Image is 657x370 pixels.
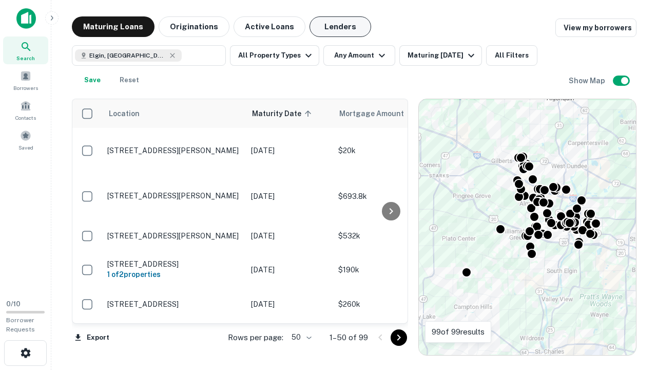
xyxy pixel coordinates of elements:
[15,114,36,122] span: Contacts
[107,269,241,280] h6: 1 of 2 properties
[72,16,154,37] button: Maturing Loans
[3,96,48,124] a: Contacts
[230,45,319,66] button: All Property Types
[89,51,166,60] span: Elgin, [GEOGRAPHIC_DATA], [GEOGRAPHIC_DATA]
[330,331,368,344] p: 1–50 of 99
[113,70,146,90] button: Reset
[234,16,305,37] button: Active Loans
[107,300,241,309] p: [STREET_ADDRESS]
[251,230,328,242] p: [DATE]
[338,230,441,242] p: $532k
[16,54,35,62] span: Search
[228,331,283,344] p: Rows per page:
[569,75,607,86] h6: Show Map
[107,146,241,155] p: [STREET_ADDRESS][PERSON_NAME]
[3,66,48,94] a: Borrowers
[555,18,636,37] a: View my borrowers
[6,317,35,333] span: Borrower Requests
[251,299,328,310] p: [DATE]
[323,45,395,66] button: Any Amount
[339,107,417,120] span: Mortgage Amount
[76,70,109,90] button: Save your search to get updates of matches that match your search criteria.
[333,99,446,128] th: Mortgage Amount
[338,299,441,310] p: $260k
[419,99,636,355] div: 0 0
[6,300,21,308] span: 0 / 10
[391,329,407,346] button: Go to next page
[108,107,140,120] span: Location
[251,191,328,202] p: [DATE]
[107,260,241,269] p: [STREET_ADDRESS]
[399,45,482,66] button: Maturing [DATE]
[252,107,315,120] span: Maturity Date
[251,264,328,275] p: [DATE]
[3,36,48,64] a: Search
[338,191,441,202] p: $693.8k
[408,49,477,62] div: Maturing [DATE]
[246,99,333,128] th: Maturity Date
[159,16,229,37] button: Originations
[107,231,241,240] p: [STREET_ADDRESS][PERSON_NAME]
[338,264,441,275] p: $190k
[486,45,537,66] button: All Filters
[107,191,241,200] p: [STREET_ADDRESS][PERSON_NAME]
[13,84,38,92] span: Borrowers
[16,8,36,29] img: capitalize-icon.png
[606,288,657,337] iframe: Chat Widget
[251,145,328,156] p: [DATE]
[432,326,485,338] p: 99 of 99 results
[18,143,33,152] span: Saved
[287,330,313,345] div: 50
[102,99,246,128] th: Location
[3,126,48,154] a: Saved
[310,16,371,37] button: Lenders
[338,145,441,156] p: $20k
[72,330,112,345] button: Export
